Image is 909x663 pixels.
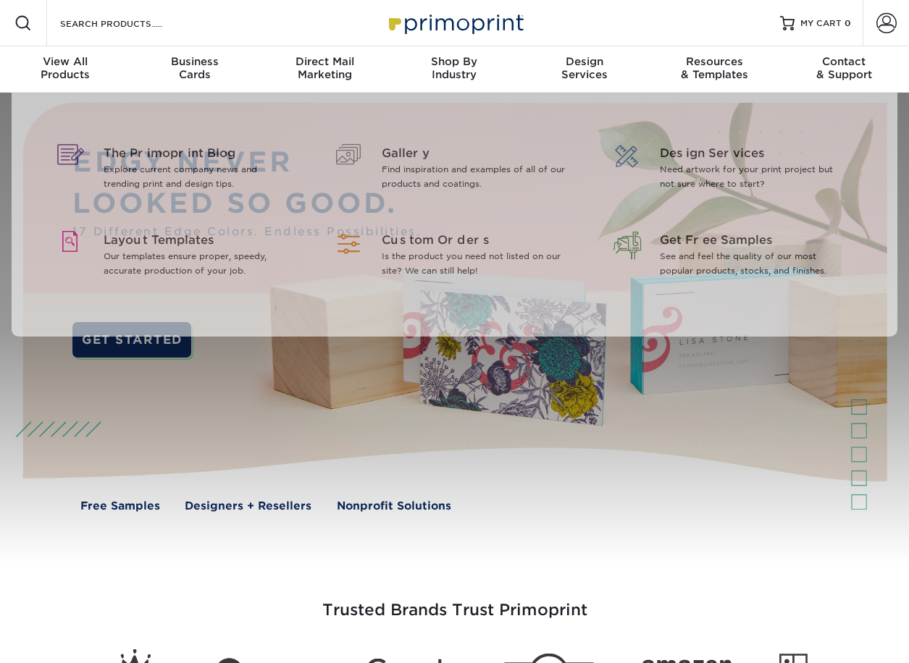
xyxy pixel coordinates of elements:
a: The Primoprint Blog Explore current company news and trending print and design tips. [49,127,305,214]
span: Design Services [660,145,847,162]
span: 0 [845,18,851,28]
a: Custom Orders Is the product you need not listed on our site? We can still help! [327,214,583,301]
a: Direct MailMarketing [260,46,390,93]
p: Find inspiration and examples of all of our products and coatings. [382,162,569,191]
span: Resources [649,55,779,68]
span: Contact [779,55,909,68]
span: Direct Mail [260,55,390,68]
a: BusinessCards [130,46,259,93]
p: Our templates ensure proper, speedy, accurate production of your job. [104,249,291,278]
span: Custom Orders [382,232,569,249]
p: See and feel the quality of our most popular products, stocks, and finishes. [660,249,847,278]
a: Design Services Need artwork for your print project but not sure where to start? [605,127,861,214]
a: Resources& Templates [649,46,779,93]
span: Gallery [382,145,569,162]
div: Services [519,55,649,81]
a: Layout Templates Our templates ensure proper, speedy, accurate production of your job. [49,214,305,301]
img: Primoprint [382,7,527,38]
h3: Trusted Brands Trust Primoprint [31,566,879,637]
div: Industry [390,55,519,81]
a: DesignServices [519,46,649,93]
div: & Templates [649,55,779,81]
p: Is the product you need not listed on our site? We can still help! [382,249,569,278]
span: The Primoprint Blog [104,145,291,162]
span: MY CART [800,17,842,30]
a: Contact& Support [779,46,909,93]
span: Shop By [390,55,519,68]
a: Shop ByIndustry [390,46,519,93]
div: & Support [779,55,909,81]
div: Cards [130,55,259,81]
span: Layout Templates [104,232,291,249]
p: Explore current company news and trending print and design tips. [104,162,291,191]
span: Get Free Samples [660,232,847,249]
div: Marketing [260,55,390,81]
input: SEARCH PRODUCTS..... [59,14,200,32]
span: Design [519,55,649,68]
a: Gallery Find inspiration and examples of all of our products and coatings. [327,127,583,214]
p: Need artwork for your print project but not sure where to start? [660,162,847,191]
a: Get Free Samples See and feel the quality of our most popular products, stocks, and finishes. [605,214,861,301]
span: Business [130,55,259,68]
